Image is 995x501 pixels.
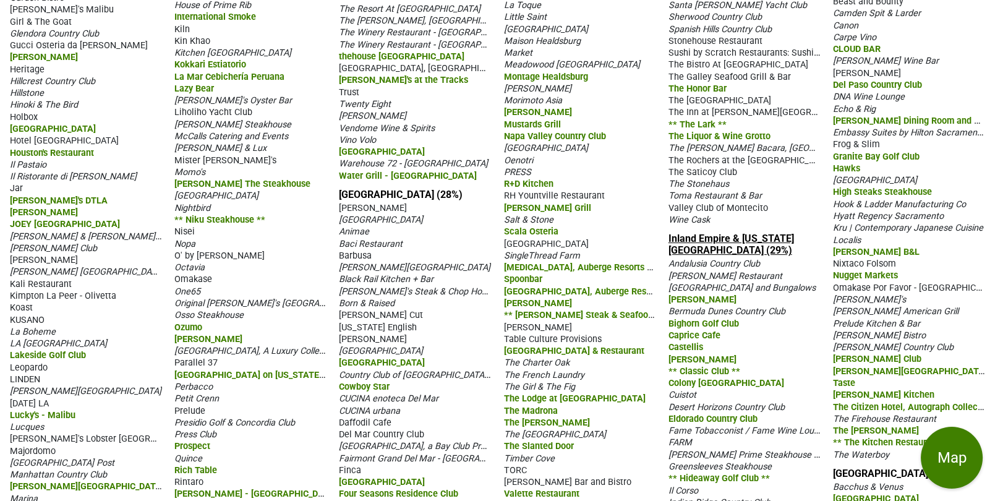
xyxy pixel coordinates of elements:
span: Andalusia Country Club [668,259,760,269]
span: Taste [833,378,855,388]
span: Napa Valley Country Club [503,131,605,142]
span: Mustards Grill [503,119,560,130]
span: Nixtaco Folsom [833,259,896,269]
span: [GEOGRAPHIC_DATA] [339,346,423,356]
span: Little Saint [503,12,546,22]
span: Scala Osteria [503,226,558,237]
span: Hook & Ladder Manufacturing Co [833,199,966,210]
span: Hillstone [10,88,44,98]
span: Majordomo [10,446,56,456]
span: ** The Kitchen Restaurant ** [833,437,950,448]
span: Fairmont Grand Del Mar - [GEOGRAPHIC_DATA] [339,452,526,464]
span: [PERSON_NAME]'s DTLA [10,195,108,206]
span: ** Hideaway Golf Club ** [668,473,770,484]
span: [GEOGRAPHIC_DATA], a Bay Club Property [339,440,506,452]
span: CLOUD BAR [833,44,881,54]
span: [PERSON_NAME]'s Steak & Chop House [339,285,496,297]
span: thehouse [GEOGRAPHIC_DATA] [339,51,464,62]
span: [PERSON_NAME] Bar and Bistro [503,477,631,487]
span: PRESS [503,167,531,178]
span: Prelude Kitchen & Bar [833,319,920,329]
span: Desert Horizons Country Club [668,402,785,413]
span: Meadowood [GEOGRAPHIC_DATA] [503,59,639,70]
span: Wine Cask [668,215,710,225]
span: Lakeside Golf Club [10,350,86,361]
span: [PERSON_NAME] Country Club [833,342,954,353]
span: [PERSON_NAME] Wine Bar [833,56,939,66]
span: [PERSON_NAME] Steakhouse [174,119,291,130]
span: [DATE] LA [10,398,49,409]
span: Del Paso Country Club [833,80,922,90]
span: Lazy Bear [174,83,214,94]
span: Lucques [10,422,44,432]
span: Table Culture Provisions [503,334,601,345]
span: [PERSON_NAME] B&L [833,247,920,257]
span: [PERSON_NAME] & Lux [174,143,267,153]
span: [GEOGRAPHIC_DATA] [503,143,587,153]
span: The Charter Oak [503,358,569,368]
span: The Lodge at [GEOGRAPHIC_DATA] [503,393,645,404]
span: Localis [833,235,861,246]
span: Timber Cove [503,453,554,464]
span: Omakase [174,274,212,285]
span: [PERSON_NAME] - [GEOGRAPHIC_DATA] [174,487,337,499]
span: ** [PERSON_NAME] Steak & Seafood ** [503,309,664,320]
span: Canon [833,20,858,31]
span: Nugget Markets [833,270,898,281]
span: Nightbird [174,203,210,213]
span: The Waterboy [833,450,889,460]
span: [PERSON_NAME] [10,207,78,218]
span: Momo's [174,167,205,178]
span: High Steaks Steakhouse [833,187,932,197]
span: Valette Restaurant [503,489,579,499]
span: Parallel 37 [174,358,218,368]
span: Kin Khao [174,36,210,46]
span: [GEOGRAPHIC_DATA] [10,124,96,134]
span: The Slanted Door [503,441,573,452]
span: DNA Wine Lounge [833,92,905,102]
span: Salt & Stone [503,215,553,225]
span: The [PERSON_NAME] [503,417,589,428]
span: Granite Bay Golf Club [833,152,920,162]
span: The Citizen Hotel, Autograph Collection [833,401,993,413]
span: [GEOGRAPHIC_DATA] [339,147,425,157]
span: Bermuda Dunes Country Club [668,306,785,317]
span: Eldorado Country Club [668,414,758,424]
span: [PERSON_NAME] Prime Steakhouse & Wine Bar [668,448,858,460]
span: [PERSON_NAME][GEOGRAPHIC_DATA] [339,262,490,273]
span: Kiln [174,24,190,35]
span: Colony [GEOGRAPHIC_DATA] [668,378,784,388]
span: Kokkari Estiatorio [174,59,246,70]
span: Hawks [833,163,860,174]
span: [PERSON_NAME] [668,294,737,305]
span: International Smoke [174,12,256,22]
span: The Winery Restaurant - [GEOGRAPHIC_DATA] [339,26,522,38]
span: Kimpton La Peer - Olivetta [10,291,116,301]
span: [PERSON_NAME]'s Malibu [10,4,114,15]
a: [GEOGRAPHIC_DATA] (28%) [339,189,463,200]
span: [GEOGRAPHIC_DATA], [GEOGRAPHIC_DATA], A Tribute Portfolio Hotel [339,62,615,74]
span: Trust [339,87,359,98]
span: [PERSON_NAME] Kitchen [833,390,934,400]
span: Octavia [174,262,205,273]
span: [PERSON_NAME][GEOGRAPHIC_DATA] [10,480,164,492]
span: Bighorn Golf Club [668,319,739,329]
span: Girl & The Goat [10,17,72,27]
span: [GEOGRAPHIC_DATA] [339,215,423,225]
span: Carpe Vino [833,32,876,43]
a: Inland Empire & [US_STATE][GEOGRAPHIC_DATA] (29%) [668,233,794,256]
span: JOEY [GEOGRAPHIC_DATA] [10,219,120,229]
span: Animae [339,226,369,237]
span: RH Yountville Restaurant [503,191,604,201]
span: The Bistro At [GEOGRAPHIC_DATA] [668,59,808,70]
span: [PERSON_NAME] [503,83,571,94]
span: The Girl & The Fig [503,382,574,392]
span: [PERSON_NAME] [10,255,78,265]
span: Rintaro [174,477,203,487]
span: Valley Club of Montecito [668,203,768,213]
span: [GEOGRAPHIC_DATA] [174,191,258,201]
span: The Winery Restaurant - [GEOGRAPHIC_DATA] [339,38,522,50]
span: Daffodil Cafe [339,417,391,428]
span: Water Grill - [GEOGRAPHIC_DATA] [339,171,477,181]
span: [GEOGRAPHIC_DATA] [339,358,425,368]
